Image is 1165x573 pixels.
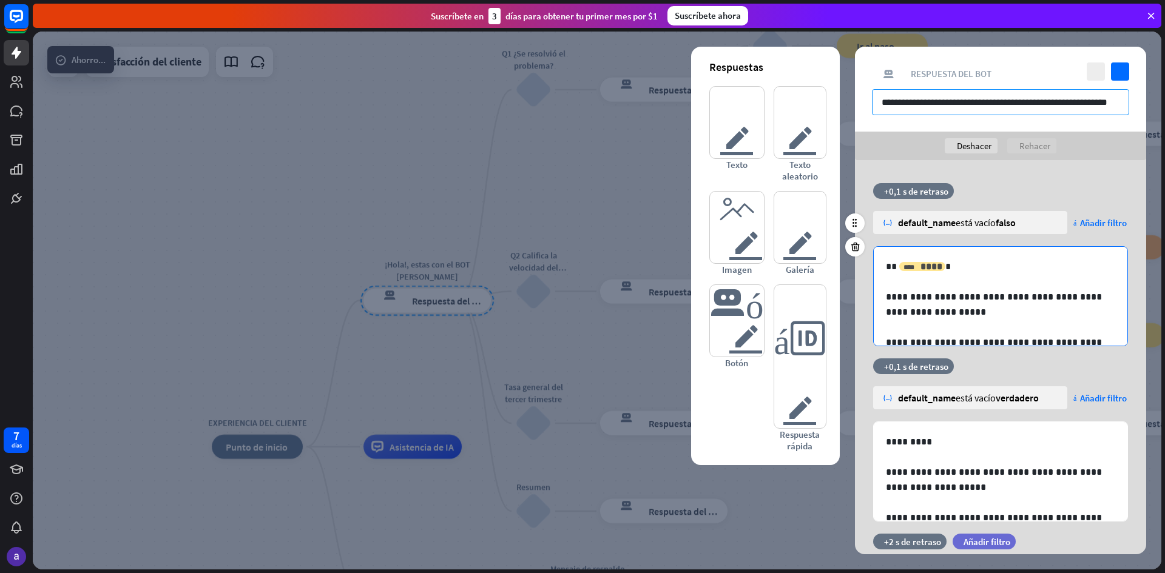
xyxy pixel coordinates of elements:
font: 3 [492,10,497,22]
font: respuesta del bot de bloqueo [872,69,905,79]
font: Suscríbete ahora [675,10,741,21]
font: variable [883,218,892,227]
font: más [1073,219,1076,226]
font: está vacío [956,216,996,229]
font: Añadir filtro [964,536,1010,548]
font: +0,1 s de retraso [884,361,948,372]
font: +2 s de retraso [884,536,941,548]
font: Suscríbete en [431,10,484,22]
font: falso [996,216,1016,229]
font: Añadir filtro [1080,217,1127,229]
font: Rehacer [1019,140,1050,152]
a: 7 días [4,427,29,453]
font: días para obtener tu primer mes por $1 [505,10,658,22]
font: Deshacer [957,140,991,152]
font: Añadir filtro [1080,392,1127,404]
font: más [1073,394,1076,401]
font: 7 [13,428,19,443]
font: +0,1 s de retraso [884,186,948,197]
font: default_name [898,392,956,404]
button: Abrir el widget de chat LiveChat [10,5,46,41]
font: está vacío [956,392,996,404]
font: días [12,441,22,449]
font: default_name [898,216,956,229]
font: verdadero [996,392,1039,404]
font: variable [883,394,892,403]
font: Respuesta del bot [911,68,991,79]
